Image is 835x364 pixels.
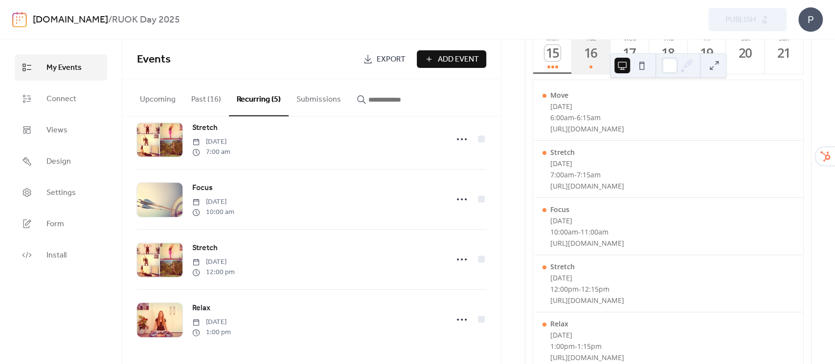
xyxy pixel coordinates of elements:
button: Sun21 [765,29,803,74]
div: Stretch [550,262,624,271]
span: 10:00am [550,227,578,236]
span: [DATE] [192,257,235,267]
div: [DATE] [550,330,624,340]
div: Relax [550,319,624,328]
b: / [108,11,112,29]
div: 17 [622,45,638,61]
a: Stretch [192,122,218,134]
span: - [574,170,577,179]
span: 7:00am [550,170,574,179]
button: Upcoming [132,79,183,115]
span: - [579,284,581,294]
span: Export [377,54,406,65]
span: Relax [192,302,210,314]
a: Form [15,211,107,237]
span: Design [46,156,71,168]
a: Settings [15,179,107,206]
button: Submissions [289,79,349,115]
div: Focus [550,205,624,214]
span: My Events [46,62,82,74]
span: 11:00am [581,227,609,236]
span: - [578,227,581,236]
span: Add Event [438,54,479,65]
button: Thu18 [649,29,688,74]
span: 12:15pm [581,284,609,294]
span: Settings [46,187,76,199]
a: Connect [15,86,107,112]
span: 10:00 am [192,207,234,217]
a: Export [356,50,413,68]
a: Relax [192,302,210,315]
button: Add Event [417,50,486,68]
span: [DATE] [192,137,230,147]
span: - [575,342,577,351]
span: 7:15am [577,170,601,179]
div: [DATE] [550,159,624,168]
img: logo [12,12,27,27]
span: Focus [192,182,213,194]
span: Connect [46,93,76,105]
b: RUOK Day 2025 [112,11,180,29]
span: 1:00 pm [192,327,231,338]
span: 1:00pm [550,342,575,351]
div: 16 [583,45,599,61]
div: [DATE] [550,273,624,282]
div: [URL][DOMAIN_NAME] [550,124,624,133]
a: Install [15,242,107,268]
span: [DATE] [192,197,234,207]
button: Fri19 [688,29,726,74]
span: 12:00 pm [192,267,235,278]
button: Past (16) [183,79,229,115]
button: Sat20 [726,29,765,74]
a: My Events [15,54,107,81]
a: Focus [192,182,213,194]
span: Form [46,218,64,230]
span: 6:15am [577,113,601,122]
div: [URL][DOMAIN_NAME] [550,181,624,191]
div: Move [550,90,624,100]
span: Views [46,125,68,136]
a: Design [15,148,107,174]
button: Recurring (5) [229,79,289,116]
span: Events [137,49,171,70]
div: 20 [738,45,754,61]
div: 15 [544,45,561,61]
div: 19 [699,45,715,61]
a: [DOMAIN_NAME] [33,11,108,29]
div: [DATE] [550,216,624,225]
button: Tue16 [572,29,610,74]
a: Views [15,117,107,143]
div: [DATE] [550,102,624,111]
span: 6:00am [550,113,574,122]
div: 21 [776,45,792,61]
div: Stretch [550,148,624,157]
div: [URL][DOMAIN_NAME] [550,353,624,362]
span: - [574,113,577,122]
div: [URL][DOMAIN_NAME] [550,296,624,305]
div: 18 [660,45,677,61]
div: [URL][DOMAIN_NAME] [550,238,624,248]
button: Wed17 [610,29,649,74]
span: 12:00pm [550,284,579,294]
span: 7:00 am [192,147,230,157]
div: P [798,7,823,32]
span: Stretch [192,122,218,134]
span: Stretch [192,242,218,254]
span: [DATE] [192,317,231,327]
span: Install [46,250,67,261]
span: 1:15pm [577,342,602,351]
a: Stretch [192,242,218,255]
button: Mon15 [533,29,572,74]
